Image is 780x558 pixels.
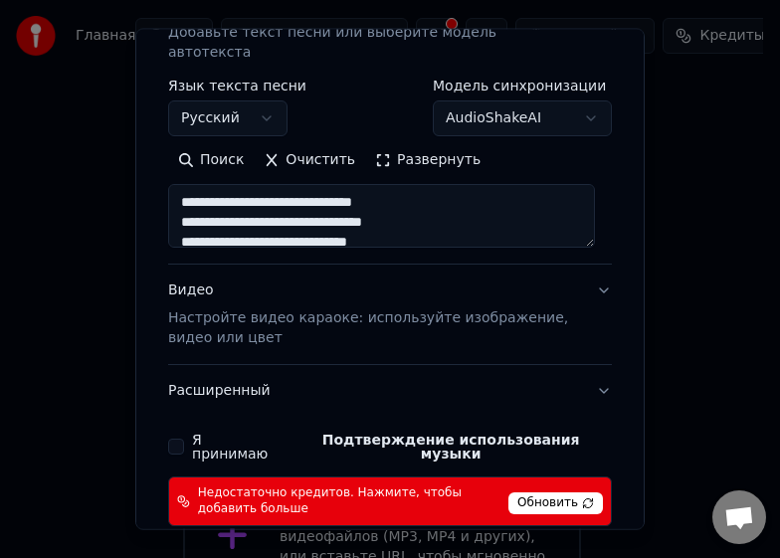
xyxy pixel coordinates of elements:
button: ВидеоНастройте видео караоке: используйте изображение, видео или цвет [168,265,612,364]
div: Видео [168,280,580,348]
button: Развернуть [365,144,490,176]
span: Обновить [508,491,603,513]
label: Язык текста песни [168,79,306,93]
p: Добавьте текст песни или выберите модель автотекста [168,23,580,63]
label: Модель синхронизации [433,79,612,93]
button: Очистить [254,144,365,176]
p: Настройте видео караоке: используйте изображение, видео или цвет [168,308,580,348]
div: Текст песниДобавьте текст песни или выберите модель автотекста [168,79,612,264]
button: Я принимаю [290,433,612,461]
button: Расширенный [168,365,612,417]
button: Поиск [168,144,254,176]
span: Недостаточно кредитов. Нажмите, чтобы добавить больше [198,485,500,517]
label: Я принимаю [192,433,612,461]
